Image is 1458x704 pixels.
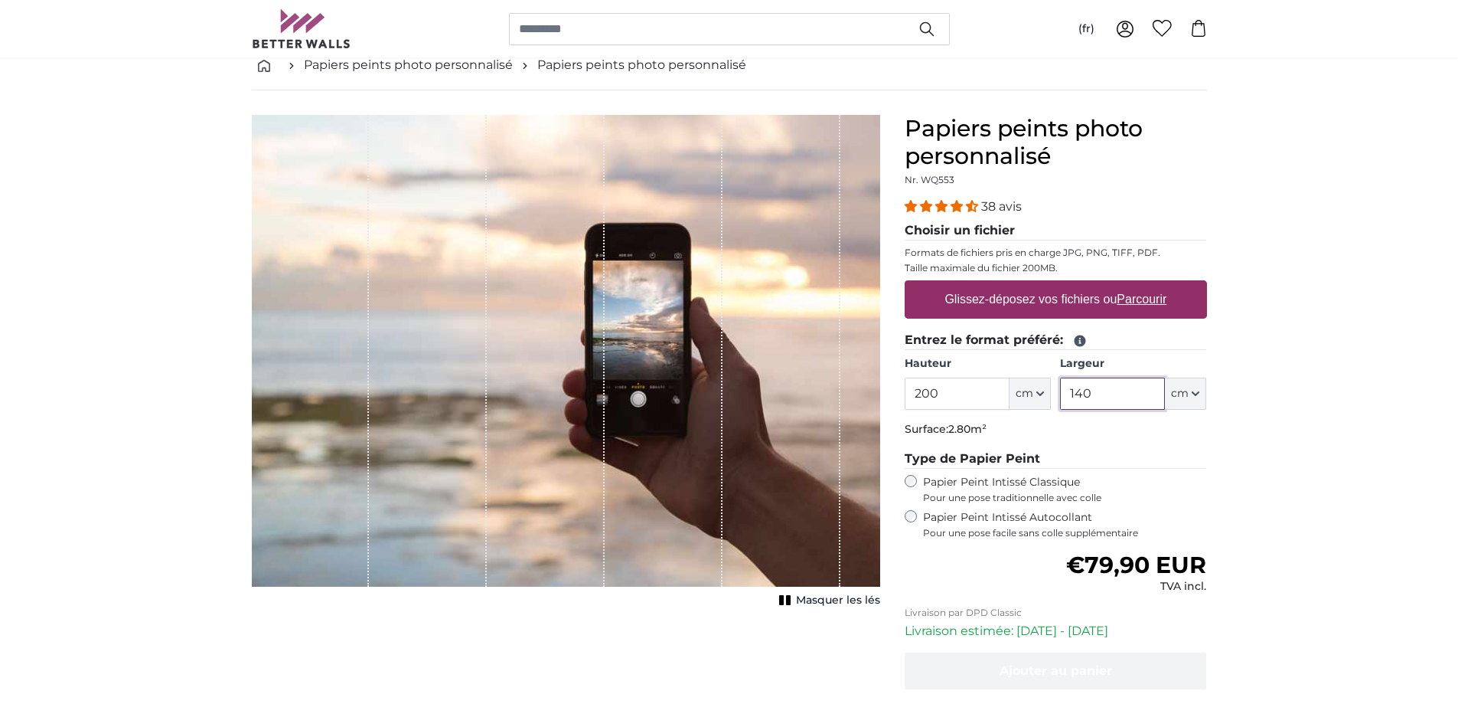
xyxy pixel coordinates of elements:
[796,593,880,608] span: Masquer les lés
[938,284,1173,315] label: Glissez-déposez vos fichiers ou
[905,331,1207,350] legend: Entrez le format préféré:
[923,492,1207,504] span: Pour une pose traditionnelle avec colle
[905,199,981,214] span: 4.34 stars
[1171,386,1189,401] span: cm
[905,115,1207,170] h1: Papiers peints photo personnalisé
[905,174,954,185] span: Nr. WQ553
[252,41,1207,90] nav: breadcrumbs
[1016,386,1033,401] span: cm
[905,607,1207,619] p: Livraison par DPD Classic
[1066,579,1206,594] div: TVA incl.
[905,653,1207,689] button: Ajouter au panier
[1060,356,1206,372] label: Largeur
[905,247,1207,259] p: Formats de fichiers pris en charge JPG, PNG, TIFF, PDF.
[252,115,880,611] div: 1 of 1
[537,56,746,74] a: Papiers peints photo personnalisé
[905,262,1207,274] p: Taille maximale du fichier 200MB.
[304,56,513,74] a: Papiers peints photo personnalisé
[948,422,987,436] span: 2.80m²
[775,590,880,611] button: Masquer les lés
[905,221,1207,241] legend: Choisir un fichier
[1010,378,1051,410] button: cm
[1066,15,1107,43] button: (fr)
[905,356,1051,372] label: Hauteur
[1000,663,1112,678] span: Ajouter au panier
[981,199,1022,214] span: 38 avis
[252,9,351,48] img: Betterwalls
[905,450,1207,469] legend: Type de Papier Peint
[905,622,1207,640] p: Livraison estimée: [DATE] - [DATE]
[923,527,1207,539] span: Pour une pose facile sans colle supplémentaire
[1117,293,1166,306] u: Parcourir
[905,422,1207,437] p: Surface:
[923,475,1207,504] label: Papier Peint Intissé Classique
[923,510,1207,539] label: Papier Peint Intissé Autocollant
[1165,378,1206,410] button: cm
[1066,551,1206,579] span: €79,90 EUR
